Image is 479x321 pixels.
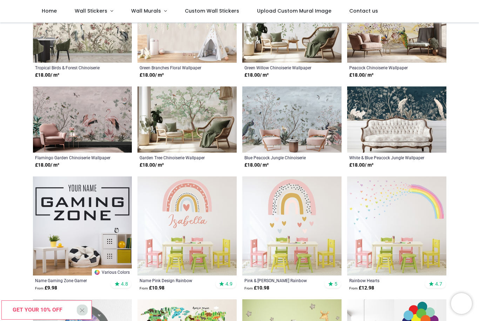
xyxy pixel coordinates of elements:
[35,286,43,290] span: From
[349,65,425,70] a: Peacock Chinoiserie Wallpaper
[185,7,239,14] span: Custom Wall Stickers
[347,176,446,275] img: Rainbow Hearts Wall Sticker
[244,285,269,292] strong: £ 10.98
[140,162,164,169] strong: £ 18.00 / m²
[140,286,148,290] span: From
[244,65,321,70] a: Green Willow Chinoiserie Wallpaper
[42,7,57,14] span: Home
[137,176,237,275] img: Personalised Name Pink Design Rainbow Wall Sticker
[140,155,216,160] a: Garden Tree Chinoiserie Wallpaper
[35,162,59,169] strong: £ 18.00 / m²
[349,72,373,79] strong: £ 18.00 / m²
[244,286,253,290] span: From
[35,65,111,70] a: Tropical Birds & Forest Chinoiserie Wallpaper
[244,162,269,169] strong: £ 18.00 / m²
[140,285,164,292] strong: £ 10.98
[242,86,342,153] img: Blue Peacock Jungle Chinoiserie Wall Mural Wallpaper
[349,285,374,292] strong: £ 12.98
[451,293,472,314] iframe: Brevo live chat
[92,268,132,275] a: Various Colors
[33,86,132,153] img: Flamingo Garden Chinoiserie Wall Mural Wallpaper
[131,7,161,14] span: Wall Murals
[349,278,425,283] a: Rainbow Hearts
[35,155,111,160] a: Flamingo Garden Chinoiserie Wallpaper
[349,286,358,290] span: From
[94,269,100,275] img: Color Wheel
[75,7,107,14] span: Wall Stickers
[35,278,111,283] a: Name Gaming Zone Gamer
[244,278,321,283] a: Pink & [PERSON_NAME] Rainbow Childrens
[242,176,342,275] img: Pink & Dotty Rainbow Childrens Wall Sticker
[140,65,216,70] a: Green Branches Floral Wallpaper
[244,155,321,160] a: Blue Peacock Jungle Chinoiserie Wallpaper
[349,7,378,14] span: Contact us
[349,155,425,160] a: White & Blue Peacock Jungle Wallpaper
[349,162,373,169] strong: £ 18.00 / m²
[140,72,164,79] strong: £ 18.00 / m²
[244,72,269,79] strong: £ 18.00 / m²
[435,281,442,287] span: 4.7
[137,86,237,153] img: Garden Tree Chinoiserie Wall Mural Wallpaper
[121,281,128,287] span: 4.8
[35,285,57,292] strong: £ 9.98
[257,7,331,14] span: Upload Custom Mural Image
[33,176,132,275] img: Personalised Name Gaming Zone Gamer Wall Sticker
[347,86,446,153] img: White & Blue Peacock Jungle Wall Mural Wallpaper
[35,72,59,79] strong: £ 18.00 / m²
[225,281,232,287] span: 4.9
[140,278,216,283] a: Name Pink Design Rainbow
[335,281,337,287] span: 5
